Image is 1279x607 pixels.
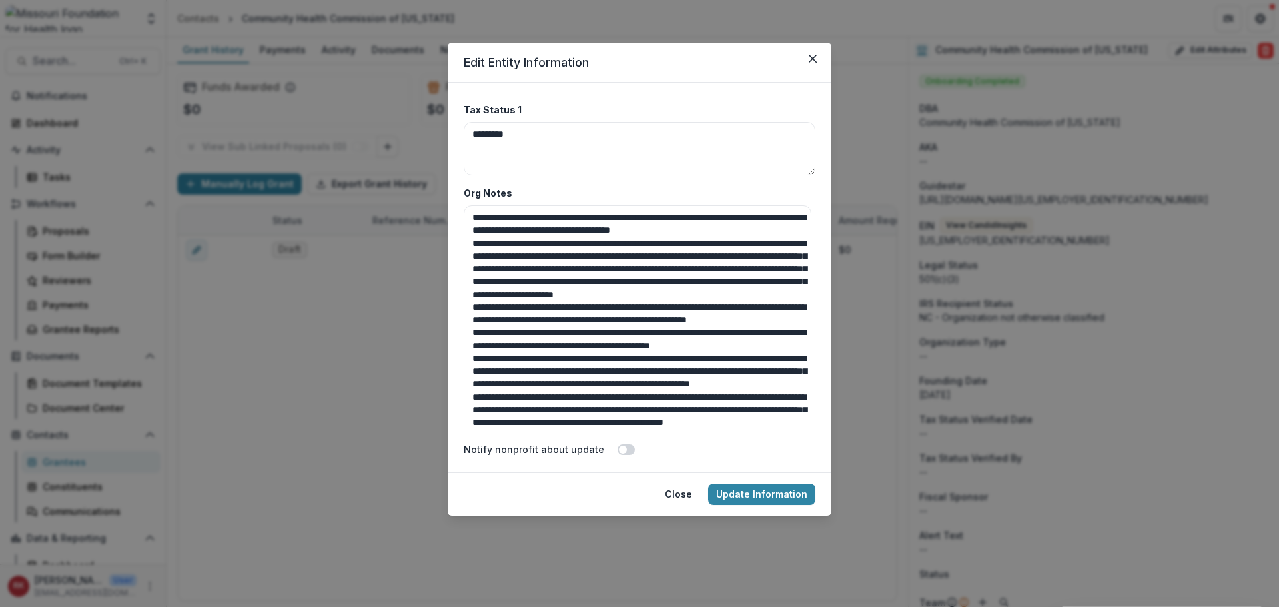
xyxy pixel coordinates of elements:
[464,103,807,117] label: Tax Status 1
[708,484,815,505] button: Update Information
[464,186,807,200] label: Org Notes
[464,442,604,456] label: Notify nonprofit about update
[657,484,700,505] button: Close
[802,48,823,69] button: Close
[448,43,831,83] header: Edit Entity Information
